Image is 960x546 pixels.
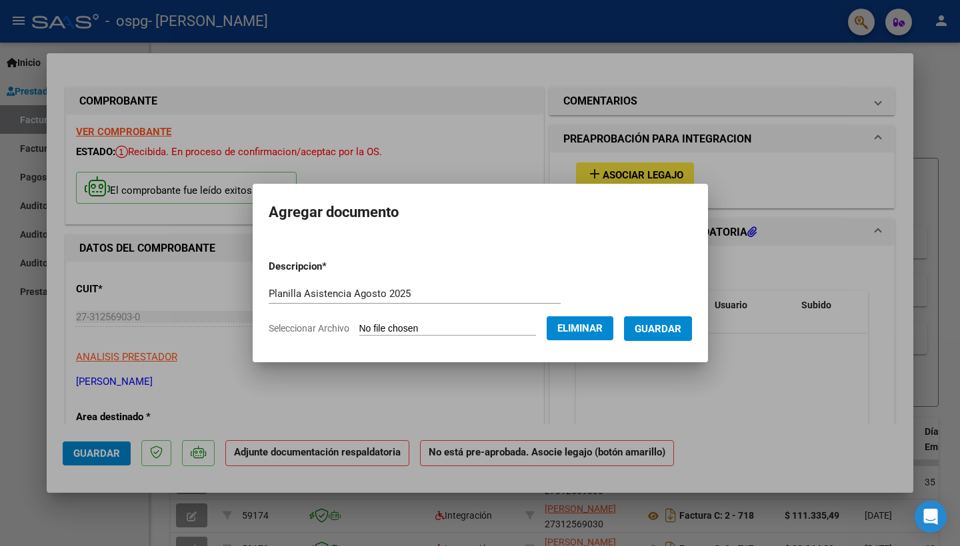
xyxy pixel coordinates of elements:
button: Eliminar [547,316,613,340]
span: Eliminar [557,322,603,334]
div: Open Intercom Messenger [915,501,947,533]
span: Seleccionar Archivo [269,323,349,334]
p: Descripcion [269,259,396,274]
button: Guardar [624,316,692,341]
span: Guardar [635,323,681,335]
h2: Agregar documento [269,200,692,225]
